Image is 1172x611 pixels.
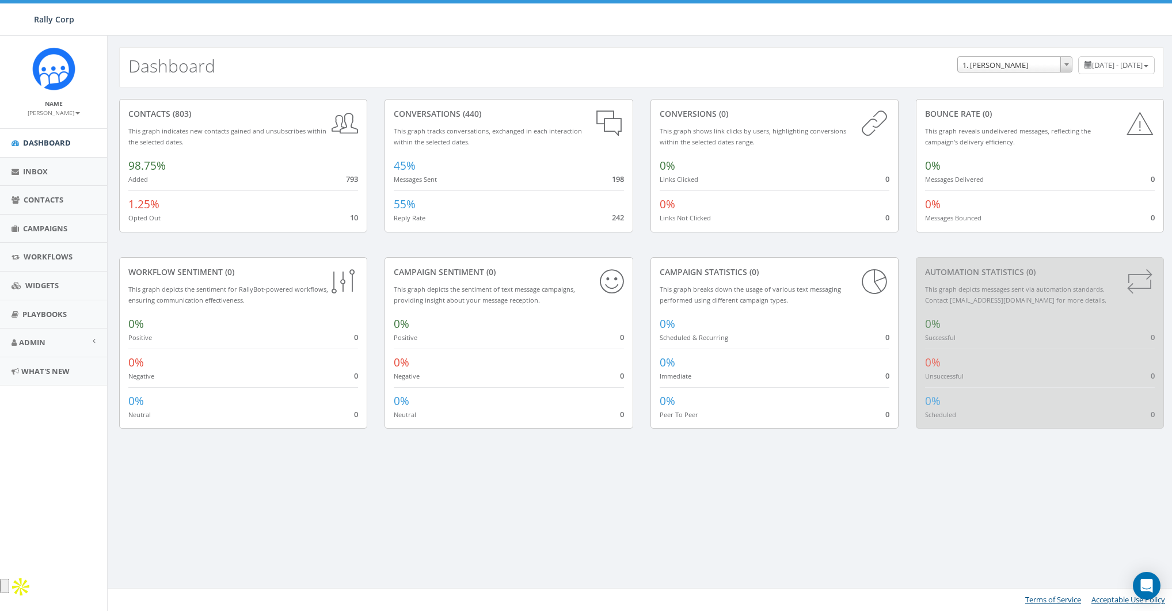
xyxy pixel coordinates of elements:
[461,108,481,119] span: (440)
[25,280,59,291] span: Widgets
[34,14,74,25] span: Rally Corp
[925,333,956,342] small: Successful
[394,355,409,370] span: 0%
[925,372,964,380] small: Unsuccessful
[22,309,67,319] span: Playbooks
[21,366,70,376] span: What's New
[394,108,623,120] div: conversations
[28,107,80,117] a: [PERSON_NAME]
[660,127,846,146] small: This graph shows link clicks by users, highlighting conversions within the selected dates range.
[350,212,358,223] span: 10
[128,127,326,146] small: This graph indicates new contacts gained and unsubscribes within the selected dates.
[1025,594,1081,605] a: Terms of Service
[394,410,416,419] small: Neutral
[1151,332,1155,342] span: 0
[23,223,67,234] span: Campaigns
[128,285,328,304] small: This graph depicts the sentiment for RallyBot-powered workflows, ensuring communication effective...
[620,409,624,419] span: 0
[170,108,191,119] span: (803)
[128,158,166,173] span: 98.75%
[128,410,151,419] small: Neutral
[28,109,80,117] small: [PERSON_NAME]
[354,409,358,419] span: 0
[660,355,675,370] span: 0%
[128,197,159,212] span: 1.25%
[128,56,215,75] h2: Dashboard
[660,372,691,380] small: Immediate
[9,575,32,598] img: Apollo
[484,266,496,277] span: (0)
[620,371,624,381] span: 0
[394,394,409,408] span: 0%
[1151,409,1155,419] span: 0
[394,372,420,380] small: Negative
[885,212,889,223] span: 0
[1092,60,1143,70] span: [DATE] - [DATE]
[980,108,992,119] span: (0)
[660,333,728,342] small: Scheduled & Recurring
[925,127,1091,146] small: This graph reveals undelivered messages, reflecting the campaign's delivery efficiency.
[24,251,73,262] span: Workflows
[394,266,623,278] div: Campaign Sentiment
[660,285,841,304] small: This graph breaks down the usage of various text messaging performed using different campaign types.
[1151,371,1155,381] span: 0
[394,158,416,173] span: 45%
[394,333,417,342] small: Positive
[394,285,575,304] small: This graph depicts the sentiment of text message campaigns, providing insight about your message ...
[394,127,582,146] small: This graph tracks conversations, exchanged in each interaction within the selected dates.
[128,266,358,278] div: Workflow Sentiment
[394,213,425,222] small: Reply Rate
[354,332,358,342] span: 0
[925,355,941,370] span: 0%
[925,394,941,408] span: 0%
[394,316,409,331] span: 0%
[32,47,75,90] img: Icon_1.png
[128,372,154,380] small: Negative
[612,174,624,184] span: 198
[128,316,144,331] span: 0%
[925,158,941,173] span: 0%
[1091,594,1165,605] a: Acceptable Use Policy
[925,285,1106,304] small: This graph depicts messages sent via automation standards. Contact [EMAIL_ADDRESS][DOMAIN_NAME] f...
[660,197,675,212] span: 0%
[957,56,1072,72] span: 1. James Martin
[1151,212,1155,223] span: 0
[925,213,981,222] small: Messages Bounced
[885,409,889,419] span: 0
[128,355,144,370] span: 0%
[24,194,63,205] span: Contacts
[660,213,711,222] small: Links Not Clicked
[885,371,889,381] span: 0
[885,332,889,342] span: 0
[885,174,889,184] span: 0
[354,371,358,381] span: 0
[19,337,45,347] span: Admin
[128,394,144,408] span: 0%
[23,166,48,177] span: Inbox
[346,174,358,184] span: 793
[925,108,1155,120] div: Bounce Rate
[394,175,437,184] small: Messages Sent
[1024,266,1036,277] span: (0)
[128,213,161,222] small: Opted Out
[394,197,416,212] span: 55%
[128,333,152,342] small: Positive
[925,266,1155,278] div: Automation Statistics
[660,266,889,278] div: Campaign Statistics
[23,138,71,148] span: Dashboard
[660,316,675,331] span: 0%
[1151,174,1155,184] span: 0
[747,266,759,277] span: (0)
[958,57,1072,73] span: 1. James Martin
[45,100,63,108] small: Name
[612,212,624,223] span: 242
[925,197,941,212] span: 0%
[128,175,148,184] small: Added
[660,394,675,408] span: 0%
[717,108,728,119] span: (0)
[660,158,675,173] span: 0%
[925,175,984,184] small: Messages Delivered
[660,410,698,419] small: Peer To Peer
[925,410,956,419] small: Scheduled
[660,108,889,120] div: conversions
